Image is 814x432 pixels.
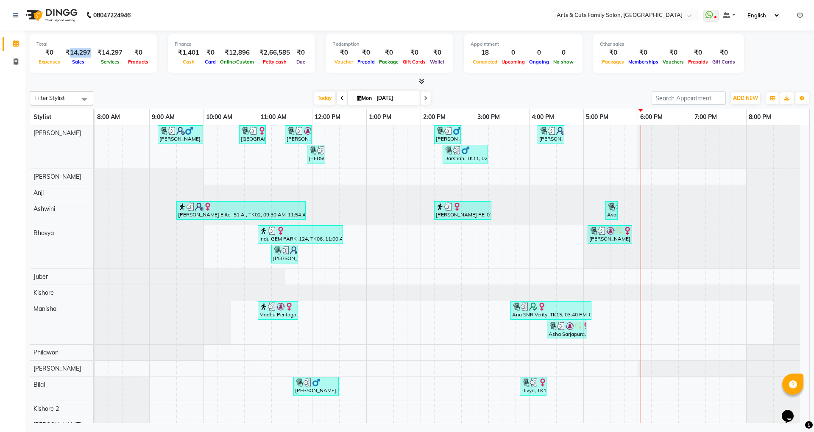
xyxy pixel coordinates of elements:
div: ₹12,896 [218,48,256,58]
a: 12:00 PM [312,111,343,123]
div: ₹0 [686,48,710,58]
div: Anu SNR Verity, TK15, 03:40 PM-05:10 PM, COCONUT HEAD MASSAGE (30MIN),BODY MASSAGE COCOUNT OIL 1 ... [511,302,591,318]
span: ADD NEW [733,95,758,101]
span: [PERSON_NAME] [33,421,81,429]
span: No show [551,59,576,65]
div: [PERSON_NAME], TK07, 11:30 AM-12:00 PM, BOY CUT (BELOW 5 YEARS) [286,127,311,143]
span: Services [99,59,122,65]
a: 7:00 PM [692,111,719,123]
a: 8:00 AM [95,111,122,123]
span: Package [377,59,401,65]
a: 9:00 AM [150,111,177,123]
a: 3:00 PM [475,111,502,123]
div: Avanthika Sarjapura, TK16, 05:25 PM-05:30 PM, EYEBROW [606,202,617,219]
div: Total [36,41,151,48]
span: Philawon [33,349,59,356]
div: Asha Sarjapura, TK14, 04:20 PM-05:05 PM, EYEBROW,HYDRA CLEANUP [548,322,586,338]
div: [PERSON_NAME] Elite -51 A , TK02, 11:15 AM-11:45 AM, CLASSIC PEDICURE [272,246,297,262]
div: Other sales [600,41,737,48]
div: Madhu Pentagon Passiflora-136, TK01, 11:00 AM-11:45 AM, WINE FACIAL [259,302,297,318]
a: 1:00 PM [367,111,393,123]
span: Gift Cards [401,59,428,65]
span: Kishore [33,289,54,296]
div: ₹0 [626,48,661,58]
div: [PERSON_NAME] Elite -51 A , TK02, 09:30 AM-11:54 AM, HONEY WAX -UNDER ARMS,INSTA GLOW FACIAL,HONE... [177,202,305,219]
span: Prepaids [686,59,710,65]
span: Packages [600,59,626,65]
div: 0 [551,48,576,58]
div: Darshan, TK11, 02:25 PM-03:15 PM, MEN HAIR CUT,MEN SHAVE \ TRIM \ [PERSON_NAME] [443,146,487,162]
span: Voucher [332,59,355,65]
div: Finance [175,41,308,48]
span: Expenses [36,59,62,65]
div: [PERSON_NAME] PE-03, TK05, 02:15 PM-03:19 PM, RICA WAX - FULL ARMS,RICA WAX - FULL LEGS,RICA WAX ... [435,202,491,219]
span: [PERSON_NAME] [33,173,81,180]
div: 0 [499,48,527,58]
span: Due [294,59,307,65]
div: ₹0 [355,48,377,58]
span: Memberships [626,59,661,65]
a: 11:00 AM [258,111,289,123]
span: Ongoing [527,59,551,65]
span: Kishore 2 [33,405,59,413]
button: ADD NEW [731,92,760,104]
span: Anji [33,189,44,197]
div: ₹0 [401,48,428,58]
div: ₹0 [36,48,62,58]
input: 2025-09-01 [374,92,416,105]
input: Search Appointment [652,91,726,105]
div: [PERSON_NAME], TK08, 11:55 AM-12:15 PM, MEN SHAVE \ TRIM \ [PERSON_NAME] [308,146,324,162]
div: [PERSON_NAME], TK10, 02:15 PM-02:45 PM, CLASSIC PEDICURE [435,127,460,143]
div: ₹14,297 [62,48,94,58]
div: 0 [527,48,551,58]
div: Appointment [471,41,576,48]
span: Completed [471,59,499,65]
div: [PERSON_NAME], TK13, 04:10 PM-04:40 PM, MEN HAIR CUT [538,127,563,143]
span: Vouchers [661,59,686,65]
div: ₹0 [377,48,401,58]
a: 4:00 PM [530,111,556,123]
div: ₹14,297 [94,48,126,58]
div: [GEOGRAPHIC_DATA], TK04, 10:40 AM-11:10 AM, BOY CUT (BELOW 5 YEARS) [240,127,265,143]
div: ₹1,401 [175,48,203,58]
a: 2:00 PM [421,111,448,123]
iframe: chat widget [778,398,806,424]
span: [PERSON_NAME] [33,365,81,372]
span: Prepaid [355,59,377,65]
span: Sales [70,59,86,65]
div: Redemption [332,41,446,48]
div: ₹0 [661,48,686,58]
span: Card [203,59,218,65]
span: [PERSON_NAME] [33,129,81,137]
a: 5:00 PM [584,111,610,123]
span: Wallet [428,59,446,65]
span: Online/Custom [218,59,256,65]
span: Products [126,59,151,65]
b: 08047224946 [93,3,131,27]
span: Manisha [33,305,56,313]
a: 10:00 AM [204,111,234,123]
div: [PERSON_NAME], TK09, 11:40 AM-12:30 PM, MEN HAIR CUT,MEN SHAVE \ TRIM \ [PERSON_NAME] [294,378,338,394]
span: Stylist [33,113,51,121]
a: 8:00 PM [747,111,773,123]
span: Petty cash [261,59,289,65]
div: ₹0 [600,48,626,58]
div: [PERSON_NAME], TK14, 05:05 PM-05:55 PM, RICA [GEOGRAPHIC_DATA] - FULL ARMS,RICA WAX - HALF LEGS,R... [588,227,631,243]
span: Today [314,91,335,105]
div: Divya, TK12, 03:50 PM-04:20 PM, HAIR IRONING [521,378,546,394]
div: ₹0 [710,48,737,58]
div: Indu GEM PARK-124, TK06, 11:00 AM-12:35 PM, FRUIT FACIAL,RICA WAX - FULL ARMS,RAGA PEDICURE [259,227,342,243]
div: ₹0 [203,48,218,58]
div: 18 [471,48,499,58]
div: [PERSON_NAME], TK03, 09:10 AM-10:00 AM, MEN HAIR CUT,MEN SHAVE \ TRIM \ [PERSON_NAME] [159,127,202,143]
div: ₹0 [293,48,308,58]
span: Ashwini [33,205,55,213]
img: logo [22,3,80,27]
span: Bhavya [33,229,54,237]
span: Gift Cards [710,59,737,65]
div: ₹0 [428,48,446,58]
div: ₹2,66,585 [256,48,293,58]
span: Juber [33,273,48,280]
span: Bilal [33,381,45,388]
span: Cash [181,59,197,65]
